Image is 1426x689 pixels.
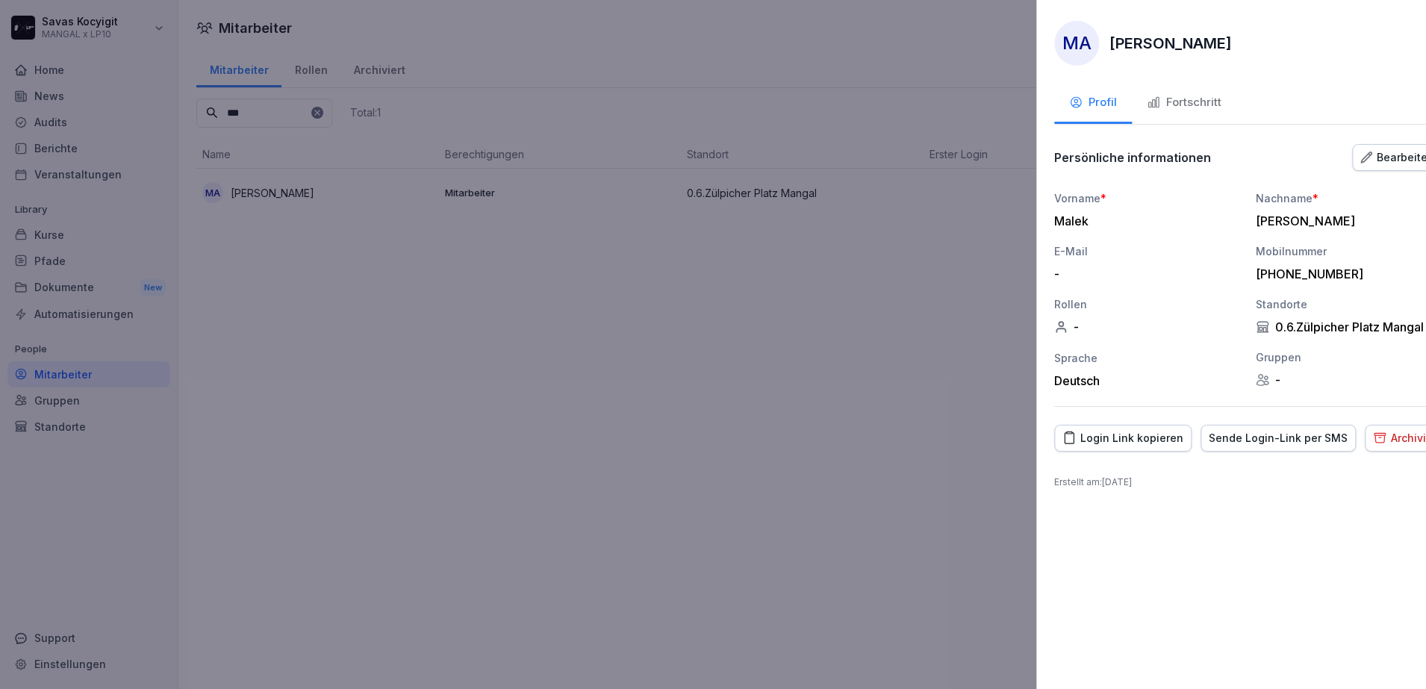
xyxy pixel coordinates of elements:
[1054,213,1233,228] div: Malek
[1054,150,1211,165] p: Persönliche informationen
[1054,21,1099,66] div: MA
[1201,425,1356,452] button: Sende Login-Link per SMS
[1054,243,1241,259] div: E-Mail
[1054,425,1192,452] button: Login Link kopieren
[1054,373,1241,388] div: Deutsch
[1132,84,1236,124] button: Fortschritt
[1054,266,1233,281] div: -
[1147,94,1221,111] div: Fortschritt
[1069,94,1117,111] div: Profil
[1109,32,1232,54] p: [PERSON_NAME]
[1054,350,1241,366] div: Sprache
[1062,430,1183,446] div: Login Link kopieren
[1054,296,1241,312] div: Rollen
[1054,84,1132,124] button: Profil
[1209,430,1348,446] div: Sende Login-Link per SMS
[1054,190,1241,206] div: Vorname
[1054,319,1241,334] div: -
